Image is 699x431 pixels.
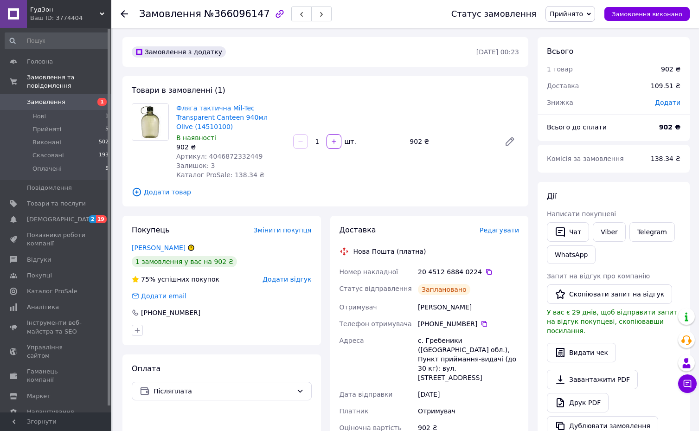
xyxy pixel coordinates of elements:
[659,123,680,131] b: 902 ₴
[140,291,187,301] div: Додати email
[406,135,497,148] div: 902 ₴
[547,272,650,280] span: Запит на відгук про компанію
[204,8,270,19] span: №366096147
[547,155,624,162] span: Комісія за замовлення
[96,215,107,223] span: 19
[263,276,311,283] span: Додати відгук
[132,275,219,284] div: успішних покупок
[27,343,86,360] span: Управління сайтом
[547,245,596,264] a: WhatsApp
[27,392,51,400] span: Маркет
[140,308,201,317] div: [PHONE_NUMBER]
[121,9,128,19] div: Повернутися назад
[27,199,86,208] span: Товари та послуги
[131,291,187,301] div: Додати email
[27,303,59,311] span: Аналітика
[132,256,237,267] div: 1 замовлення у вас на 902 ₴
[678,374,697,393] button: Чат з покупцем
[99,151,109,160] span: 193
[176,153,263,160] span: Артикул: 4046872332449
[547,123,607,131] span: Всього до сплати
[27,98,65,106] span: Замовлення
[418,319,519,328] div: [PHONE_NUMBER]
[476,48,519,56] time: [DATE] 00:23
[176,142,286,152] div: 902 ₴
[105,112,109,121] span: 1
[547,222,589,242] button: Чат
[254,226,312,234] span: Змінити покупця
[655,99,680,106] span: Додати
[480,226,519,234] span: Редагувати
[416,332,521,386] div: с. Гребеники ([GEOGRAPHIC_DATA] обл.), Пункт приймання-видачі (до 30 кг): вул. [STREET_ADDRESS]
[27,408,74,416] span: Налаштування
[547,192,557,200] span: Дії
[132,86,225,95] span: Товари в замовленні (1)
[340,320,412,328] span: Телефон отримувача
[176,162,215,169] span: Залишок: 3
[340,407,369,415] span: Платник
[340,391,393,398] span: Дата відправки
[547,309,677,335] span: У вас є 29 днів, щоб відправити запит на відгук покупцеві, скопіювавши посилання.
[32,151,64,160] span: Скасовані
[27,256,51,264] span: Відгуки
[132,46,226,58] div: Замовлення з додатку
[27,73,111,90] span: Замовлення та повідомлення
[89,215,96,223] span: 2
[547,65,573,73] span: 1 товар
[416,386,521,403] div: [DATE]
[547,393,609,412] a: Друк PDF
[418,284,470,295] div: Заплановано
[32,138,61,147] span: Виконані
[154,386,293,396] span: Післяплата
[500,132,519,151] a: Редагувати
[340,337,364,344] span: Адреса
[604,7,690,21] button: Замовлення виконано
[547,210,616,218] span: Написати покупцеві
[27,58,53,66] span: Головна
[629,222,675,242] a: Telegram
[97,98,107,106] span: 1
[132,104,168,140] img: Фляга тактична Mil-Tec Transparent Canteen 940мл Olive (14510100)
[547,284,672,304] button: Скопіювати запит на відгук
[132,244,186,251] a: [PERSON_NAME]
[340,303,377,311] span: Отримувач
[30,14,111,22] div: Ваш ID: 3774404
[141,276,155,283] span: 75%
[547,99,573,106] span: Знижка
[99,138,109,147] span: 502
[27,319,86,335] span: Інструменти веб-майстра та SEO
[593,222,625,242] a: Viber
[132,225,170,234] span: Покупець
[340,225,376,234] span: Доставка
[176,104,268,130] a: Фляга тактична Mil-Tec Transparent Canteen 940мл Olive (14510100)
[27,184,72,192] span: Повідомлення
[132,364,160,373] span: Оплата
[612,11,682,18] span: Замовлення виконано
[27,231,86,248] span: Показники роботи компанії
[547,343,616,362] button: Видати чек
[547,370,638,389] a: Завантажити PDF
[342,137,357,146] div: шт.
[30,6,100,14] span: ГудЗон
[416,299,521,315] div: [PERSON_NAME]
[139,8,201,19] span: Замовлення
[27,287,77,296] span: Каталог ProSale
[32,112,46,121] span: Нові
[418,267,519,277] div: 20 4512 6884 0224
[132,187,519,197] span: Додати товар
[340,285,412,292] span: Статус відправлення
[27,215,96,224] span: [DEMOGRAPHIC_DATA]
[451,9,537,19] div: Статус замовлення
[547,82,579,90] span: Доставка
[176,171,264,179] span: Каталог ProSale: 138.34 ₴
[351,247,429,256] div: Нова Пошта (платна)
[32,165,62,173] span: Оплачені
[105,125,109,134] span: 5
[645,76,686,96] div: 109.51 ₴
[5,32,109,49] input: Пошук
[27,271,52,280] span: Покупці
[651,155,680,162] span: 138.34 ₴
[340,268,398,276] span: Номер накладної
[661,64,680,74] div: 902 ₴
[32,125,61,134] span: Прийняті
